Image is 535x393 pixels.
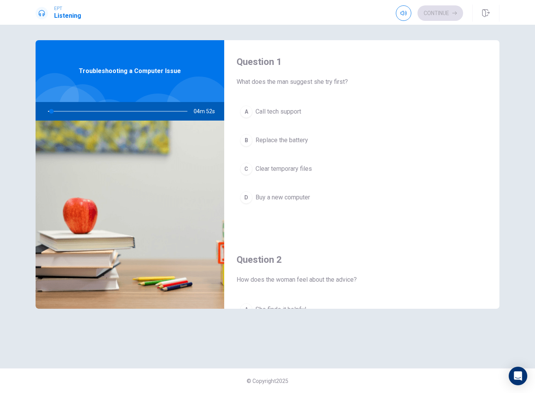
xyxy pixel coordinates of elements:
[240,105,252,118] div: A
[240,134,252,146] div: B
[256,164,312,174] span: Clear temporary files
[240,163,252,175] div: C
[256,305,306,314] span: She finds it helpful
[237,275,487,284] span: How does the woman feel about the advice?
[237,159,487,179] button: CClear temporary files
[36,121,224,309] img: Troubleshooting a Computer Issue
[237,77,487,87] span: What does the man suggest she try first?
[247,378,288,384] span: © Copyright 2025
[256,136,308,145] span: Replace the battery
[79,66,181,76] span: Troubleshooting a Computer Issue
[237,102,487,121] button: ACall tech support
[237,188,487,207] button: DBuy a new computer
[54,6,81,11] span: EPT
[194,102,221,121] span: 04m 52s
[54,11,81,20] h1: Listening
[256,193,310,202] span: Buy a new computer
[240,191,252,204] div: D
[256,107,301,116] span: Call tech support
[237,300,487,319] button: AShe finds it helpful
[237,131,487,150] button: BReplace the battery
[237,253,487,266] h4: Question 2
[237,56,487,68] h4: Question 1
[240,303,252,316] div: A
[509,367,527,385] div: Open Intercom Messenger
